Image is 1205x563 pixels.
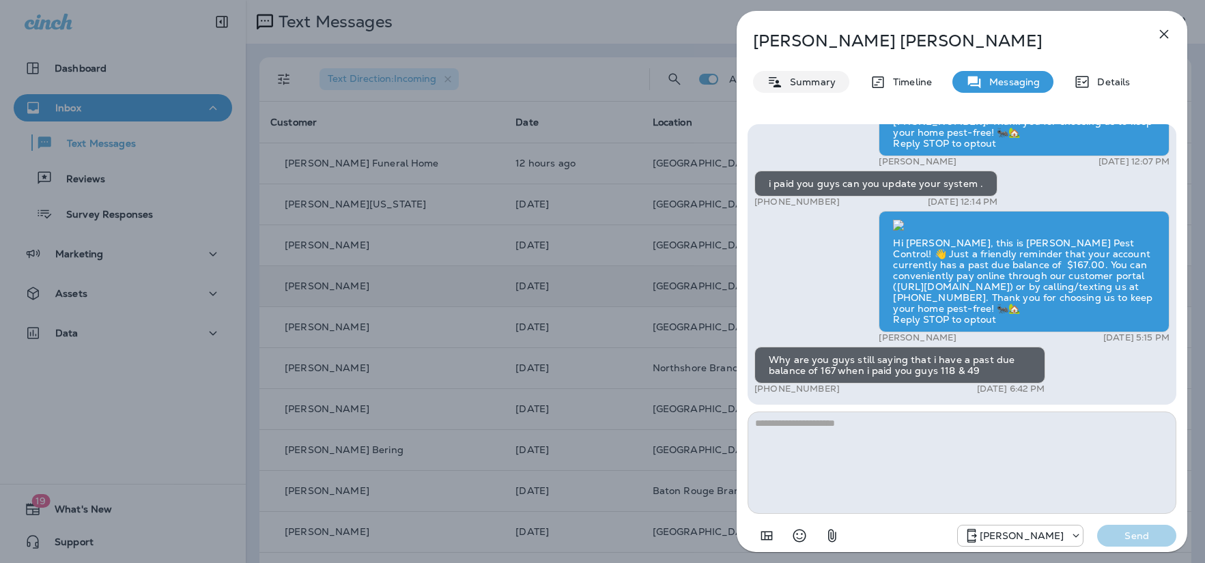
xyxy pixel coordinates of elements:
div: i paid you guys can you update your system . [754,171,997,197]
p: [DATE] 12:07 PM [1098,156,1169,167]
p: [DATE] 6:42 PM [977,384,1045,394]
button: Select an emoji [786,522,813,549]
p: Messaging [982,76,1040,87]
p: [DATE] 12:14 PM [928,197,997,207]
p: [PERSON_NAME] [879,156,956,167]
img: twilio-download [893,220,904,231]
button: Add in a premade template [753,522,780,549]
p: Summary [783,76,836,87]
p: Details [1090,76,1130,87]
p: [PHONE_NUMBER] [754,384,840,394]
p: [PERSON_NAME] [980,530,1064,541]
div: Why are you guys still saying that i have a past due balance of 167 when i paid you guys 118 & 49 [754,347,1045,384]
p: [PERSON_NAME] [PERSON_NAME] [753,31,1126,50]
p: Timeline [886,76,932,87]
p: [DATE] 5:15 PM [1103,332,1169,343]
p: [PHONE_NUMBER] [754,197,840,207]
div: Hi [PERSON_NAME], this is [PERSON_NAME] Pest Control! 👋 Just a friendly reminder that your accoun... [879,211,1169,332]
p: [PERSON_NAME] [879,332,956,343]
div: +1 (504) 576-9603 [958,528,1083,544]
